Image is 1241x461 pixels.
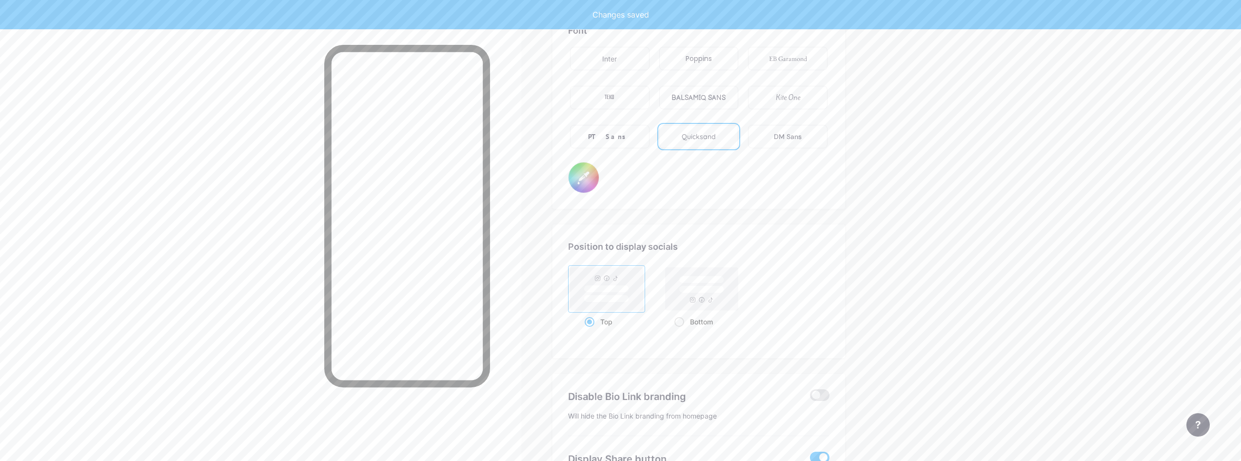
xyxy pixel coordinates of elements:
div: PT Sans [588,132,631,142]
div: DM Sans [774,132,802,142]
div: Disable Bio Link branding [568,389,796,404]
div: Quicksand [682,132,716,142]
div: Bottom [674,313,729,331]
div: EB Garamond [769,54,807,64]
div: Changes saved [592,9,649,20]
div: TEKO [605,93,614,103]
div: Poppins [686,54,712,64]
div: Position to display socials [568,240,829,253]
div: Will hide the Bio Link branding from homepage [568,412,829,420]
div: Top [585,313,628,331]
div: BALSAMIQ SANS [671,93,726,103]
div: Kite One [776,93,800,103]
div: Font [568,24,829,37]
div: Inter [602,54,617,64]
